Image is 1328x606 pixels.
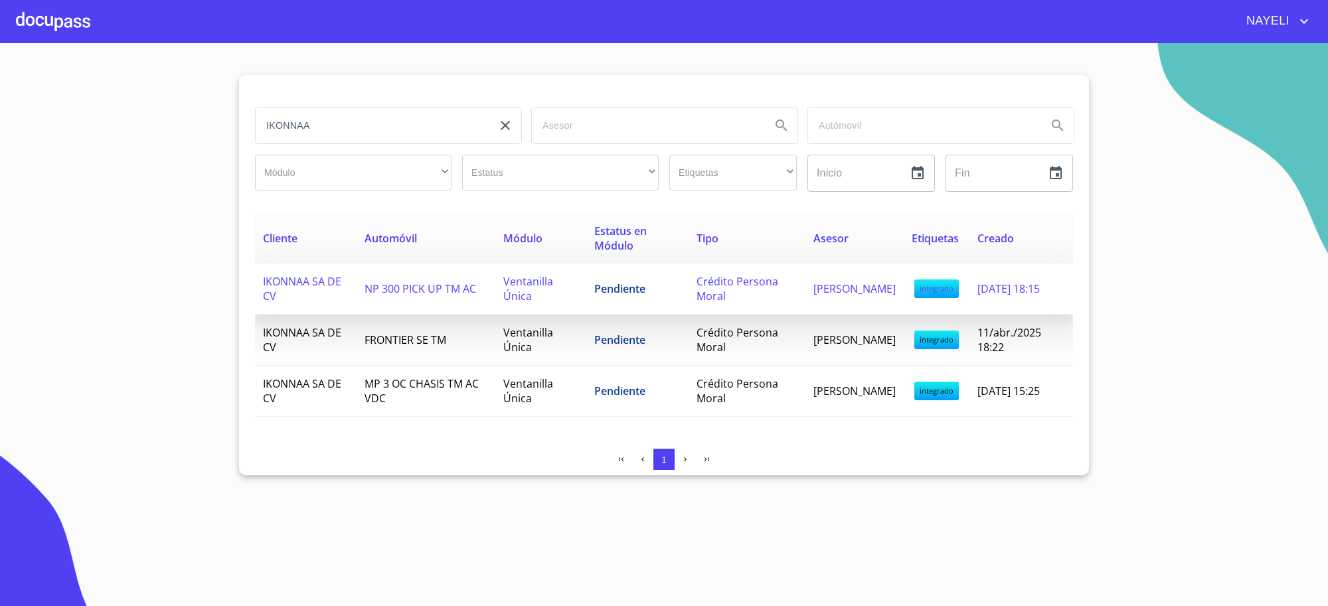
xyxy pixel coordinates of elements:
[977,231,1014,246] span: Creado
[977,281,1040,296] span: [DATE] 18:15
[365,376,479,406] span: MP 3 OC CHASIS TM AC VDC
[977,384,1040,398] span: [DATE] 15:25
[697,274,778,303] span: Crédito Persona Moral
[1236,11,1312,32] button: account of current user
[766,110,797,141] button: Search
[1236,11,1296,32] span: NAYELI
[263,376,341,406] span: IKONNAA SA DE CV
[977,325,1041,354] span: 11/abr./2025 18:22
[503,274,553,303] span: Ventanilla Única
[594,281,645,296] span: Pendiente
[914,382,959,400] span: integrado
[365,333,446,347] span: FRONTIER SE TM
[697,325,778,354] span: Crédito Persona Moral
[653,449,675,470] button: 1
[503,231,542,246] span: Módulo
[697,231,718,246] span: Tipo
[697,376,778,406] span: Crédito Persona Moral
[914,279,959,298] span: integrado
[365,281,476,296] span: NP 300 PICK UP TM AC
[594,333,645,347] span: Pendiente
[813,231,849,246] span: Asesor
[813,384,896,398] span: [PERSON_NAME]
[661,455,666,465] span: 1
[263,231,297,246] span: Cliente
[462,155,659,190] div: ​
[813,281,896,296] span: [PERSON_NAME]
[532,108,760,143] input: search
[808,108,1037,143] input: search
[263,274,341,303] span: IKONNAA SA DE CV
[489,110,521,141] button: clear input
[1042,110,1074,141] button: Search
[263,325,341,354] span: IKONNAA SA DE CV
[912,231,959,246] span: Etiquetas
[914,331,959,349] span: integrado
[365,231,417,246] span: Automóvil
[594,384,645,398] span: Pendiente
[669,155,797,190] div: ​
[255,155,452,190] div: ​
[594,224,647,253] span: Estatus en Módulo
[813,333,896,347] span: [PERSON_NAME]
[503,376,553,406] span: Ventanilla Única
[503,325,553,354] span: Ventanilla Única
[256,108,484,143] input: search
